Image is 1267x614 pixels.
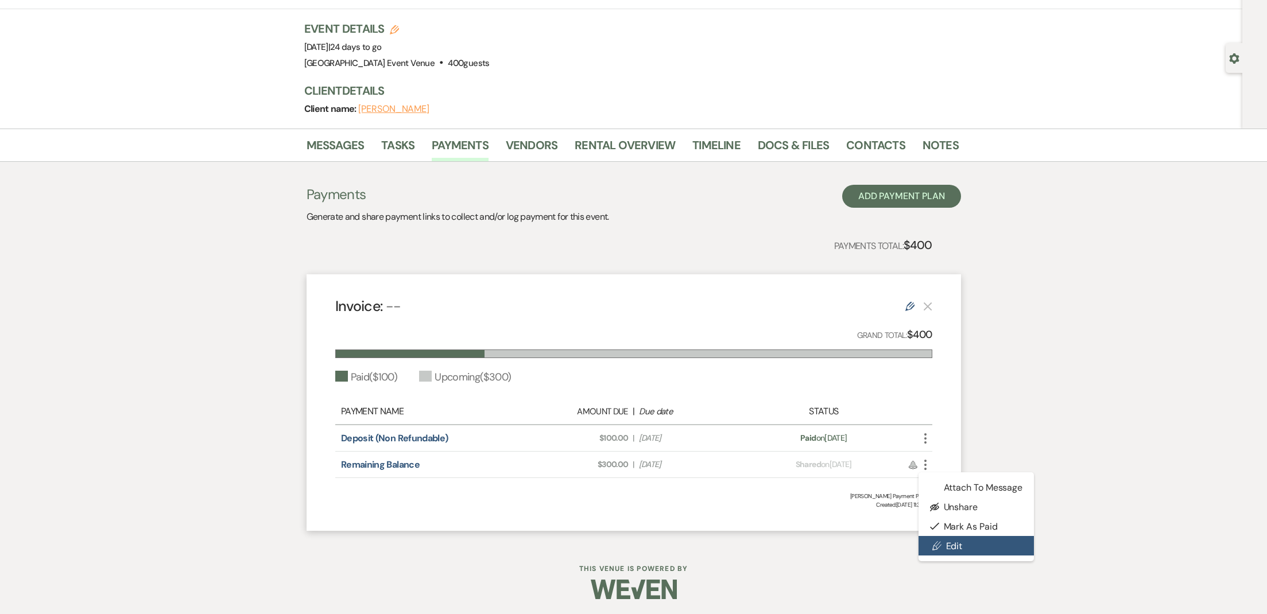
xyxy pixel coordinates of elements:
span: [DATE] [304,41,382,53]
span: | [328,41,382,53]
a: Payments [432,136,489,161]
p: Generate and share payment links to collect and/or log payment for this event. [307,209,609,224]
div: Status [750,405,897,418]
span: 400 guests [448,57,489,69]
div: Payment Name [341,405,517,418]
h3: Event Details [304,21,490,37]
button: This payment plan cannot be deleted because it contains links that have been paid through Weven’s... [923,301,932,311]
span: -- [386,297,401,316]
a: Remaining Balance [341,458,420,471]
p: Payments Total: [834,236,932,254]
button: [PERSON_NAME] [358,104,429,114]
a: Docs & Files [758,136,829,161]
strong: $400 [904,238,932,252]
a: Deposit (Non Refundable) [341,432,448,444]
span: $100.00 [522,432,628,444]
a: Contacts [846,136,905,161]
a: Vendors [506,136,557,161]
p: Grand Total: [857,327,932,343]
h3: Client Details [304,83,947,99]
button: Open lead details [1229,52,1239,63]
button: Mark as Paid [919,517,1034,537]
img: Weven Logo [591,569,677,609]
div: | [517,405,751,418]
div: on [DATE] [750,432,897,444]
a: Rental Overview [575,136,675,161]
button: Attach to Message [919,478,1034,498]
div: on [DATE] [750,458,897,471]
div: Amount Due [522,405,628,418]
a: Tasks [381,136,414,161]
span: | [633,458,634,471]
span: Shared [796,459,821,469]
span: [GEOGRAPHIC_DATA] Event Venue [304,57,435,69]
a: Timeline [692,136,741,161]
h3: Payments [307,185,609,204]
span: | [633,432,634,444]
span: $300.00 [522,458,628,471]
span: [DATE] [639,458,745,471]
span: 24 days to go [330,41,382,53]
span: Paid [800,433,816,443]
div: Upcoming ( $300 ) [419,370,511,385]
span: [DATE] [639,432,745,444]
a: Notes [923,136,959,161]
a: Edit [919,536,1034,555]
a: Messages [307,136,365,161]
span: Created: [DATE] 11:32 AM [335,500,932,509]
button: Unshare [919,498,1034,517]
div: [PERSON_NAME] Payment Plan #1 [335,492,932,500]
span: Client name: [304,103,359,115]
h4: Invoice: [335,296,401,316]
button: Add Payment Plan [842,185,961,208]
div: Due date [639,405,745,418]
div: Paid ( $100 ) [335,370,398,385]
strong: $400 [907,328,932,341]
